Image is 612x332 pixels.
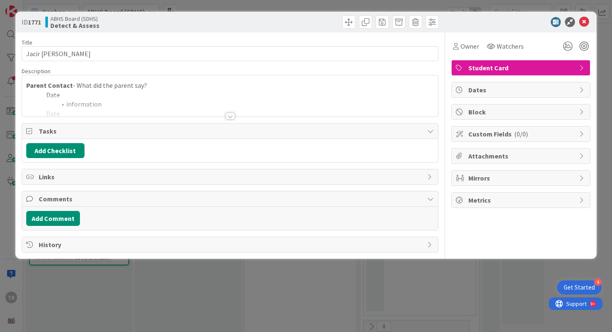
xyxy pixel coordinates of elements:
span: Attachments [468,151,575,161]
span: Block [468,107,575,117]
span: Links [39,172,423,182]
span: Custom Fields [468,129,575,139]
span: Watchers [497,41,524,51]
input: type card name here... [22,46,439,61]
p: Date [26,90,434,100]
div: Get Started [564,283,595,292]
span: Dates [468,85,575,95]
span: History [39,240,423,250]
span: Mirrors [468,173,575,183]
div: 9+ [42,3,46,10]
p: - What did the parent say? [26,81,434,90]
span: Student Card [468,63,575,73]
b: Detect & Assess [50,22,100,29]
span: ID [22,17,41,27]
span: Metrics [468,195,575,205]
button: Add Checklist [26,143,85,158]
strong: Parent Contact [26,81,73,89]
div: 4 [594,278,602,286]
div: Open Get Started checklist, remaining modules: 4 [557,280,602,295]
span: ABHS Board (SDHS) [50,15,100,22]
span: Comments [39,194,423,204]
span: Description [22,67,50,75]
b: 1771 [28,18,41,26]
span: ( 0/0 ) [514,130,528,138]
span: Tasks [39,126,423,136]
span: Support [17,1,38,11]
label: Title [22,39,32,46]
span: Owner [460,41,479,51]
button: Add Comment [26,211,80,226]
